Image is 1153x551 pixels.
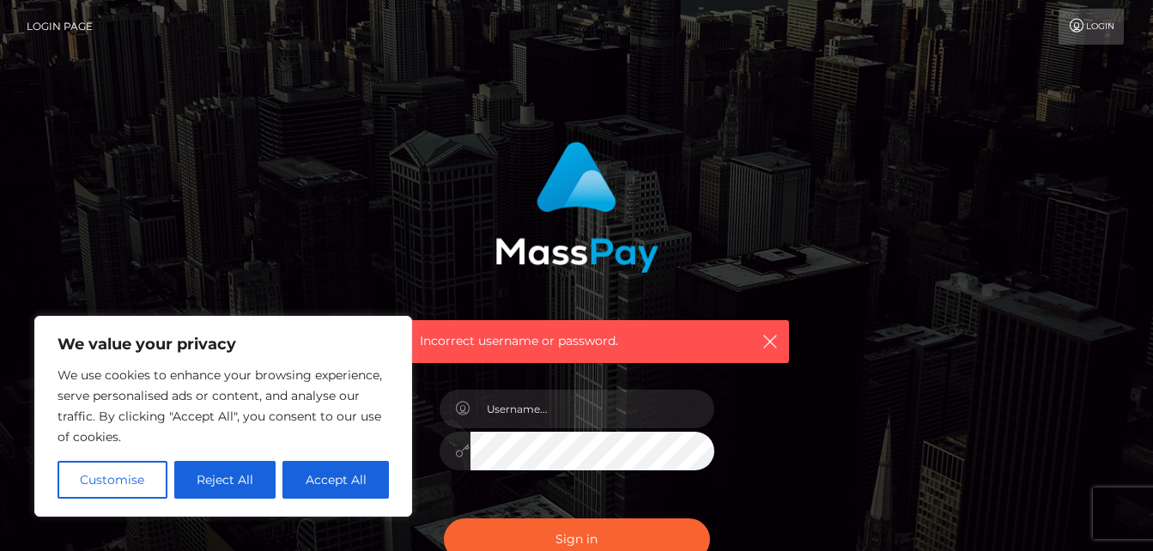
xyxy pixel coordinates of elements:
img: MassPay Login [495,142,658,273]
div: We value your privacy [34,316,412,517]
span: Incorrect username or password. [420,332,733,350]
input: Username... [470,390,714,428]
button: Reject All [174,461,276,499]
a: Login [1059,9,1124,45]
button: Customise [58,461,167,499]
a: Login Page [27,9,93,45]
p: We use cookies to enhance your browsing experience, serve personalised ads or content, and analys... [58,365,389,447]
p: We value your privacy [58,334,389,354]
button: Accept All [282,461,389,499]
